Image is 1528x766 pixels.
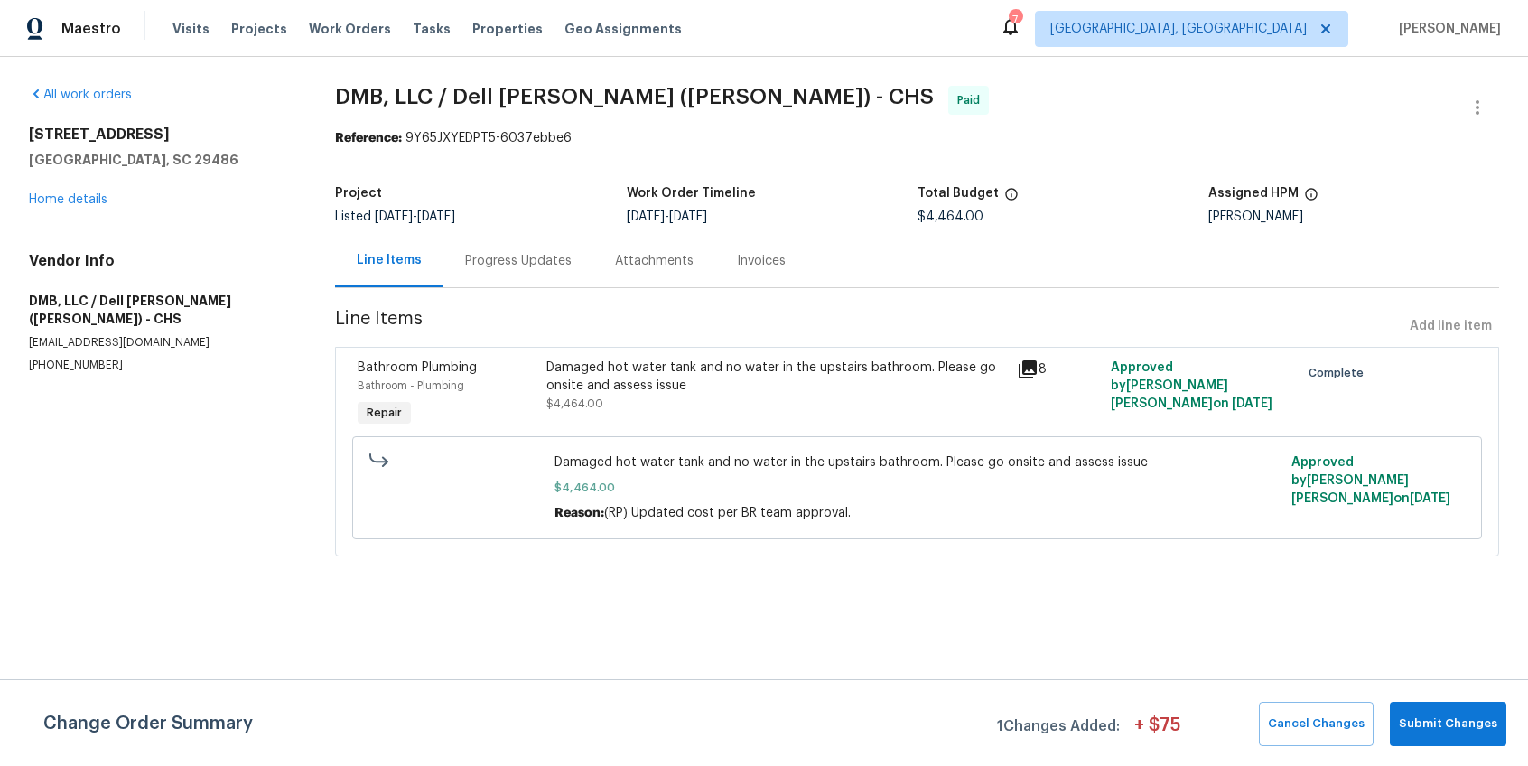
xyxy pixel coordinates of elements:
span: Complete [1309,364,1371,382]
h5: Work Order Timeline [627,187,756,200]
b: Reference: [335,132,402,145]
a: All work orders [29,89,132,101]
div: [PERSON_NAME] [1208,210,1499,223]
span: [DATE] [627,210,665,223]
h5: Project [335,187,382,200]
span: [DATE] [1410,492,1450,505]
h2: [STREET_ADDRESS] [29,126,292,144]
span: Tasks [413,23,451,35]
span: [DATE] [375,210,413,223]
div: Line Items [357,251,422,269]
span: (RP) Updated cost per BR team approval. [604,507,851,519]
span: $4,464.00 [554,479,1281,497]
span: Projects [231,20,287,38]
span: Approved by [PERSON_NAME] [PERSON_NAME] on [1291,456,1450,505]
span: Repair [359,404,409,422]
span: Geo Assignments [564,20,682,38]
h4: Vendor Info [29,252,292,270]
span: Damaged hot water tank and no water in the upstairs bathroom. Please go onsite and assess issue [554,453,1281,472]
h5: DMB, LLC / Dell [PERSON_NAME] ([PERSON_NAME]) - CHS [29,292,292,328]
span: Approved by [PERSON_NAME] [PERSON_NAME] on [1111,361,1272,410]
span: [GEOGRAPHIC_DATA], [GEOGRAPHIC_DATA] [1050,20,1307,38]
span: Bathroom - Plumbing [358,380,464,391]
p: [PHONE_NUMBER] [29,358,292,373]
span: Bathroom Plumbing [358,361,477,374]
span: [PERSON_NAME] [1392,20,1501,38]
p: [EMAIL_ADDRESS][DOMAIN_NAME] [29,335,292,350]
div: Invoices [737,252,786,270]
span: Visits [172,20,210,38]
span: DMB, LLC / Dell [PERSON_NAME] ([PERSON_NAME]) - CHS [335,86,934,107]
div: Attachments [615,252,694,270]
span: Reason: [554,507,604,519]
div: 8 [1017,359,1100,380]
h5: Total Budget [918,187,999,200]
span: Properties [472,20,543,38]
div: 9Y65JXYEDPT5-6037ebbe6 [335,129,1499,147]
span: Listed [335,210,455,223]
span: [DATE] [669,210,707,223]
a: Home details [29,193,107,206]
span: - [375,210,455,223]
h5: [GEOGRAPHIC_DATA], SC 29486 [29,151,292,169]
div: Progress Updates [465,252,572,270]
span: $4,464.00 [918,210,983,223]
span: [DATE] [417,210,455,223]
span: Work Orders [309,20,391,38]
span: The hpm assigned to this work order. [1304,187,1318,210]
span: Paid [957,91,987,109]
span: Line Items [335,310,1402,343]
span: The total cost of line items that have been proposed by Opendoor. This sum includes line items th... [1004,187,1019,210]
span: $4,464.00 [546,398,603,409]
span: - [627,210,707,223]
div: 7 [1009,11,1021,29]
div: Damaged hot water tank and no water in the upstairs bathroom. Please go onsite and assess issue [546,359,1006,395]
h5: Assigned HPM [1208,187,1299,200]
span: [DATE] [1232,397,1272,410]
span: Maestro [61,20,121,38]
